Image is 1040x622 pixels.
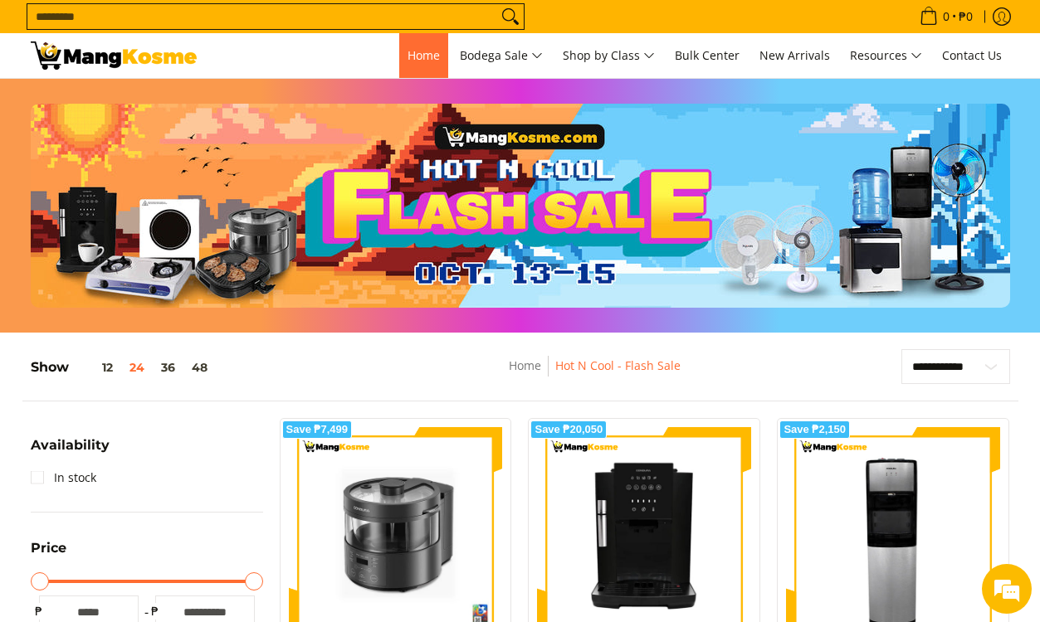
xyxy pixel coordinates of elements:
[452,33,551,78] a: Bodega Sale
[31,603,47,620] span: ₱
[934,33,1010,78] a: Contact Us
[850,46,922,66] span: Resources
[460,46,543,66] span: Bodega Sale
[497,4,524,29] button: Search
[675,47,740,63] span: Bulk Center
[31,359,216,376] h5: Show
[393,356,796,393] nav: Breadcrumbs
[31,542,66,567] summary: Open
[213,33,1010,78] nav: Main Menu
[31,439,110,464] summary: Open
[31,542,66,555] span: Price
[555,357,681,373] a: Hot N Cool - Flash Sale
[183,361,216,374] button: 48
[666,33,748,78] a: Bulk Center
[784,425,846,435] span: Save ₱2,150
[942,47,1002,63] span: Contact Us
[31,464,96,491] a: In stock
[751,33,838,78] a: New Arrivals
[535,425,603,435] span: Save ₱20,050
[940,11,952,22] span: 0
[286,425,349,435] span: Save ₱7,499
[408,47,440,63] span: Home
[69,361,121,374] button: 12
[759,47,830,63] span: New Arrivals
[153,361,183,374] button: 36
[554,33,663,78] a: Shop by Class
[121,361,153,374] button: 24
[147,603,164,620] span: ₱
[399,33,448,78] a: Home
[956,11,975,22] span: ₱0
[915,7,978,26] span: •
[509,357,541,373] a: Home
[31,41,197,70] img: Hot N Cool: Mang Kosme MID-PAYDAY APPLIANCES SALE! l Mang Kosme
[31,439,110,452] span: Availability
[563,46,655,66] span: Shop by Class
[842,33,930,78] a: Resources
